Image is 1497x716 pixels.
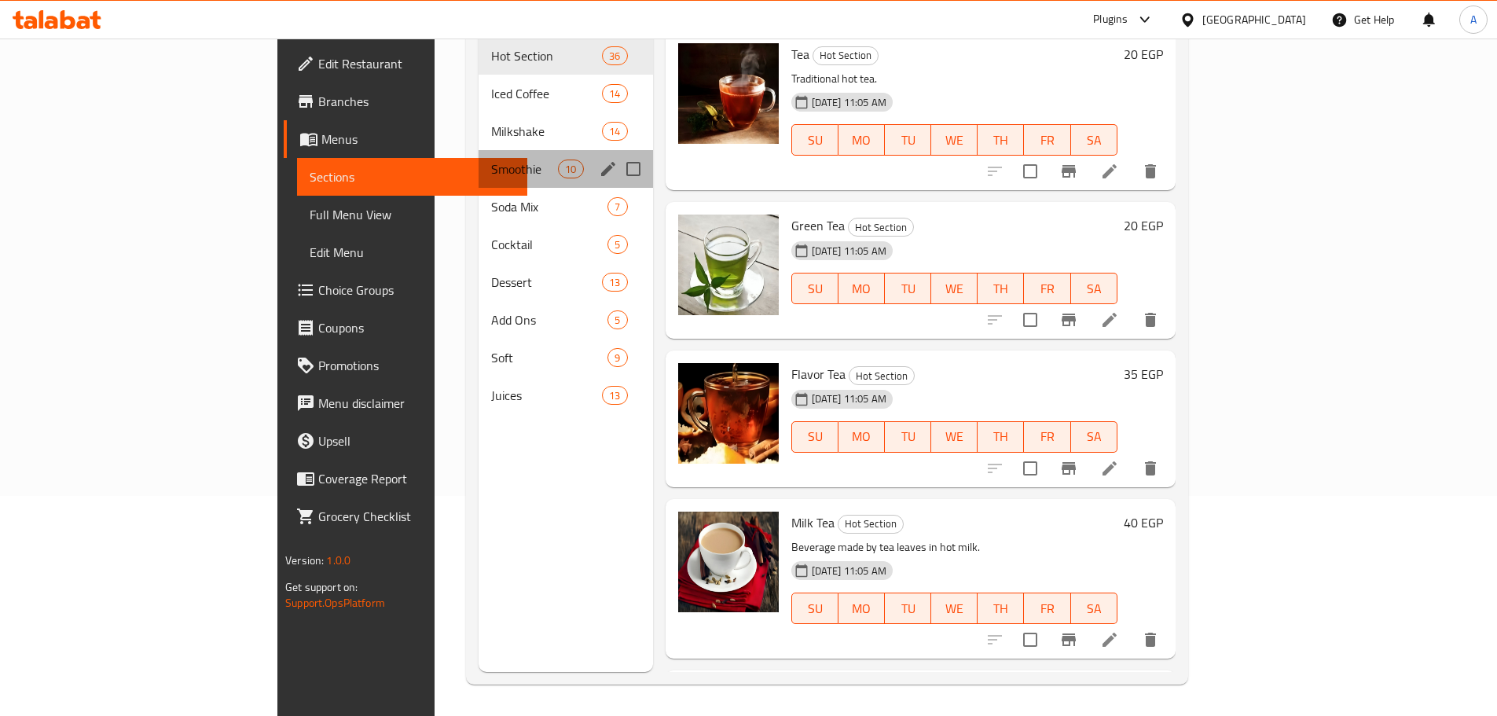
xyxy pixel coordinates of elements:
span: 13 [603,388,626,403]
div: Milkshake14 [479,112,653,150]
span: 14 [603,124,626,139]
button: SU [791,593,838,624]
span: [DATE] 11:05 AM [805,564,893,578]
a: Menu disclaimer [284,384,527,422]
a: Edit Menu [297,233,527,271]
a: Full Menu View [297,196,527,233]
span: Edit Restaurant [318,54,515,73]
span: Hot Section [849,367,914,385]
button: Branch-specific-item [1050,301,1088,339]
span: SA [1077,425,1111,448]
span: Choice Groups [318,281,515,299]
div: Hot Section [813,46,879,65]
span: Menus [321,130,515,149]
div: items [602,273,627,292]
span: MO [845,277,879,300]
span: Green Tea [791,214,845,237]
span: 10 [559,162,582,177]
span: SA [1077,277,1111,300]
a: Upsell [284,422,527,460]
img: Flavor Tea [678,363,779,464]
button: TH [978,593,1024,624]
span: MO [845,129,879,152]
span: Sections [310,167,515,186]
div: items [607,310,627,329]
a: Grocery Checklist [284,498,527,535]
span: 9 [608,351,626,365]
div: Smoothie [491,160,558,178]
span: SU [798,597,832,620]
button: SU [791,124,838,156]
nav: Menu sections [479,31,653,420]
button: delete [1132,152,1169,190]
span: TU [891,597,925,620]
button: FR [1024,421,1070,453]
span: SA [1077,597,1111,620]
div: Hot Section [491,46,602,65]
button: WE [931,124,978,156]
span: [DATE] 11:05 AM [805,95,893,110]
img: Tea [678,43,779,144]
div: Plugins [1093,10,1128,29]
div: Hot Section [848,218,914,237]
button: delete [1132,621,1169,659]
button: WE [931,421,978,453]
span: TU [891,277,925,300]
div: Add Ons [491,310,608,329]
span: TU [891,129,925,152]
button: SA [1071,421,1117,453]
div: Smoothie10edit [479,150,653,188]
div: items [607,235,627,254]
a: Choice Groups [284,271,527,309]
span: Tea [791,42,809,66]
span: Select to update [1014,452,1047,485]
div: [GEOGRAPHIC_DATA] [1202,11,1306,28]
div: Dessert13 [479,263,653,301]
span: MO [845,425,879,448]
a: Edit menu item [1100,310,1119,329]
div: Hot Section [849,366,915,385]
button: TU [885,124,931,156]
div: Dessert [491,273,602,292]
span: TH [984,277,1018,300]
div: Hot Section36 [479,37,653,75]
span: TH [984,425,1018,448]
span: 5 [608,313,626,328]
button: MO [838,593,885,624]
button: Branch-specific-item [1050,621,1088,659]
p: Beverage made by tea leaves in hot milk. [791,538,1117,557]
span: 14 [603,86,626,101]
button: SU [791,273,838,304]
span: Juices [491,386,602,405]
a: Edit Restaurant [284,45,527,83]
span: Menu disclaimer [318,394,515,413]
span: TH [984,597,1018,620]
span: Soft [491,348,608,367]
div: items [602,46,627,65]
span: WE [937,129,971,152]
span: Select to update [1014,623,1047,656]
span: Hot Section [813,46,878,64]
h6: 20 EGP [1124,43,1163,65]
span: 5 [608,237,626,252]
div: Juices13 [479,376,653,414]
div: items [607,348,627,367]
a: Edit menu item [1100,162,1119,181]
button: WE [931,593,978,624]
button: FR [1024,124,1070,156]
img: Milk Tea [678,512,779,612]
a: Edit menu item [1100,459,1119,478]
button: delete [1132,301,1169,339]
button: TH [978,421,1024,453]
span: Hot Section [838,515,903,533]
span: Milkshake [491,122,602,141]
div: Cocktail [491,235,608,254]
div: Iced Coffee14 [479,75,653,112]
span: Soda Mix [491,197,608,216]
button: MO [838,421,885,453]
span: Upsell [318,431,515,450]
a: Coverage Report [284,460,527,498]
